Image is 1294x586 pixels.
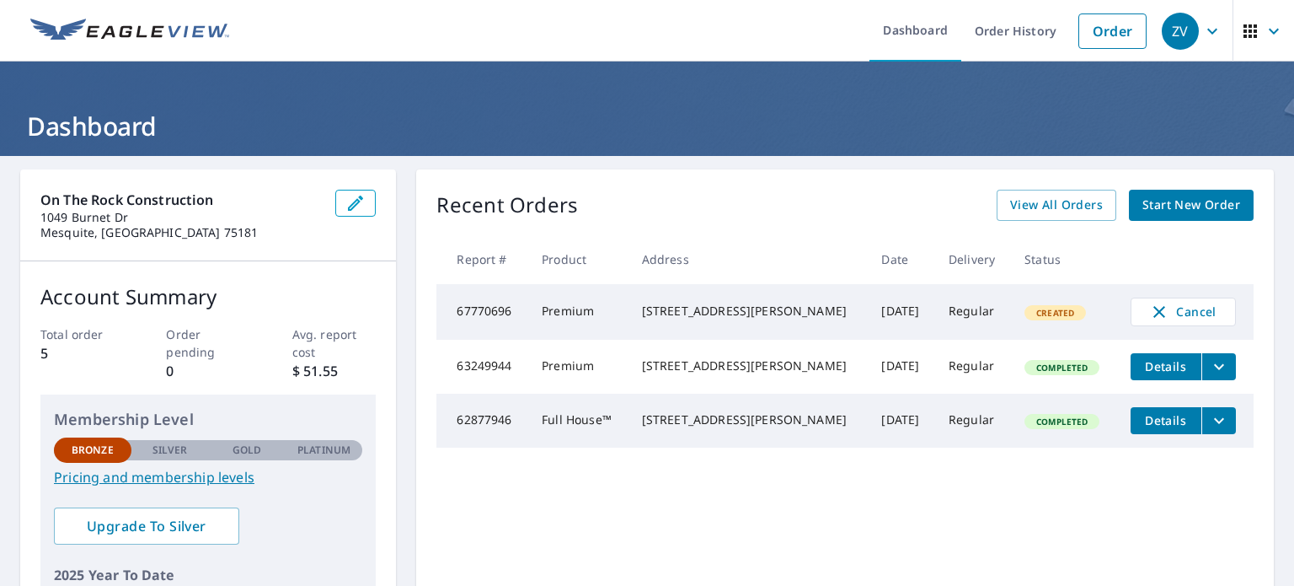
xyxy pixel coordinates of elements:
[67,517,226,535] span: Upgrade To Silver
[40,225,322,240] p: Mesquite, [GEOGRAPHIC_DATA] 75181
[528,234,628,284] th: Product
[628,234,869,284] th: Address
[40,325,125,343] p: Total order
[40,343,125,363] p: 5
[528,340,628,394] td: Premium
[54,467,362,487] a: Pricing and membership levels
[1129,190,1254,221] a: Start New Order
[935,284,1011,340] td: Regular
[20,109,1274,143] h1: Dashboard
[166,361,250,381] p: 0
[436,190,578,221] p: Recent Orders
[1026,362,1098,374] span: Completed
[436,284,528,340] td: 67770696
[40,210,322,225] p: 1049 Burnet Dr
[1142,195,1240,216] span: Start New Order
[152,443,188,458] p: Silver
[40,282,376,312] p: Account Summary
[868,234,935,284] th: Date
[1141,358,1191,374] span: Details
[30,19,229,44] img: EV Logo
[292,325,377,361] p: Avg. report cost
[528,284,628,340] td: Premium
[1162,13,1199,50] div: ZV
[297,443,350,458] p: Platinum
[642,411,855,428] div: [STREET_ADDRESS][PERSON_NAME]
[1201,407,1236,434] button: filesDropdownBtn-62877946
[166,325,250,361] p: Order pending
[1131,353,1201,380] button: detailsBtn-63249944
[1201,353,1236,380] button: filesDropdownBtn-63249944
[528,394,628,448] td: Full House™
[72,443,114,458] p: Bronze
[1026,307,1084,319] span: Created
[1010,195,1103,216] span: View All Orders
[40,190,322,210] p: On The Rock Construction
[1131,407,1201,434] button: detailsBtn-62877946
[935,394,1011,448] td: Regular
[54,408,362,431] p: Membership Level
[436,234,528,284] th: Report #
[436,340,528,394] td: 63249944
[868,340,935,394] td: [DATE]
[935,340,1011,394] td: Regular
[54,508,239,545] a: Upgrade To Silver
[1078,13,1147,49] a: Order
[292,361,377,381] p: $ 51.55
[642,358,855,374] div: [STREET_ADDRESS][PERSON_NAME]
[233,443,261,458] p: Gold
[1131,298,1236,326] button: Cancel
[1141,412,1191,428] span: Details
[54,565,362,585] p: 2025 Year To Date
[642,303,855,320] div: [STREET_ADDRESS][PERSON_NAME]
[868,284,935,340] td: [DATE]
[436,394,528,448] td: 62877946
[1148,302,1218,322] span: Cancel
[997,190,1116,221] a: View All Orders
[1011,234,1116,284] th: Status
[1026,416,1098,427] span: Completed
[868,394,935,448] td: [DATE]
[935,234,1011,284] th: Delivery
